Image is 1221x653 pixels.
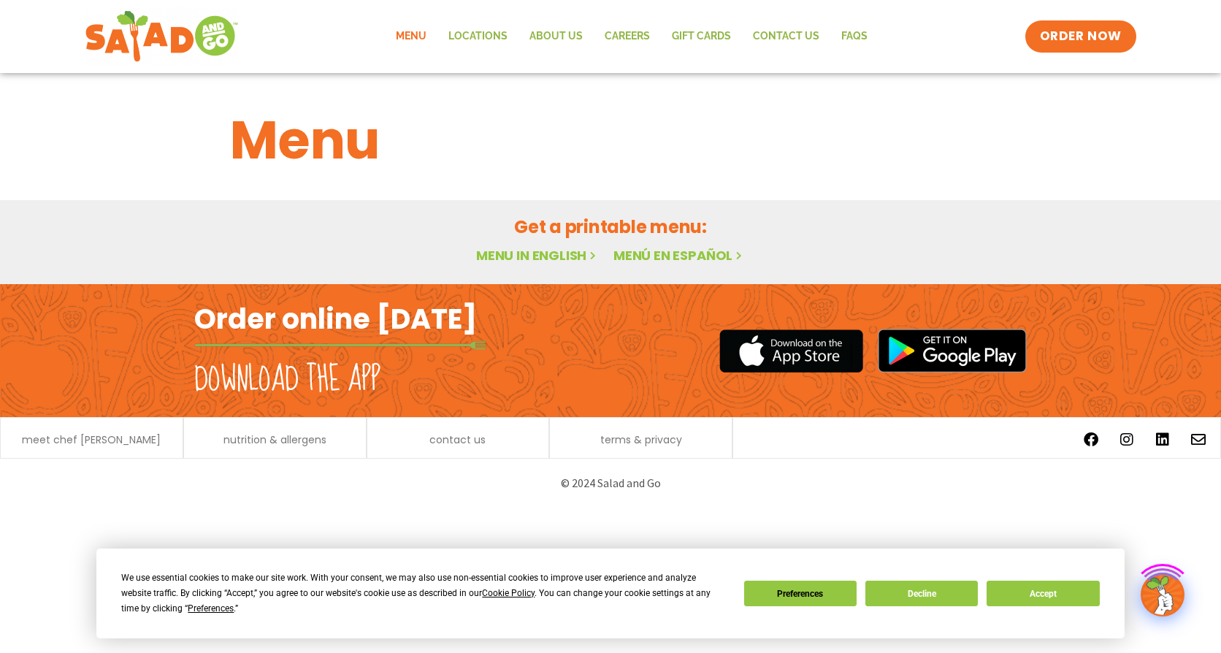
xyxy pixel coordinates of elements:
div: Cookie Consent Prompt [96,549,1125,638]
img: appstore [719,327,863,375]
h2: Order online [DATE] [194,301,477,337]
a: Menu in English [476,246,599,264]
a: Menu [385,20,437,53]
a: Locations [437,20,518,53]
a: GIFT CARDS [661,20,742,53]
button: Preferences [744,581,857,606]
a: About Us [518,20,594,53]
a: nutrition & allergens [223,435,326,445]
a: FAQs [830,20,879,53]
h2: Download the app [194,359,380,400]
a: Menú en español [613,246,745,264]
a: terms & privacy [600,435,682,445]
a: contact us [429,435,486,445]
img: fork [194,341,486,349]
img: new-SAG-logo-768×292 [85,7,239,66]
img: google_play [878,329,1027,373]
span: Preferences [188,603,234,614]
a: Careers [594,20,661,53]
button: Accept [987,581,1099,606]
a: meet chef [PERSON_NAME] [22,435,161,445]
div: We use essential cookies to make our site work. With your consent, we may also use non-essential ... [121,570,726,616]
a: Contact Us [742,20,830,53]
p: © 2024 Salad and Go [202,473,1019,493]
h1: Menu [230,101,991,180]
nav: Menu [385,20,879,53]
a: ORDER NOW [1025,20,1136,53]
span: ORDER NOW [1040,28,1122,45]
span: Cookie Policy [482,588,535,598]
button: Decline [865,581,978,606]
h2: Get a printable menu: [230,214,991,240]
